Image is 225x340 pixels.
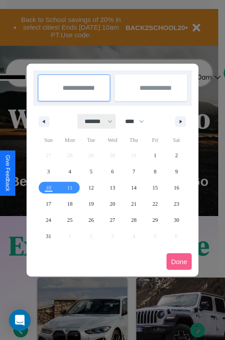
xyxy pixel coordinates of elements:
[102,180,123,196] button: 13
[47,163,50,180] span: 3
[123,133,144,147] span: Thu
[166,147,187,163] button: 2
[175,147,178,163] span: 2
[68,163,71,180] span: 4
[123,212,144,228] button: 28
[131,196,136,212] span: 21
[153,212,158,228] span: 29
[144,180,166,196] button: 15
[38,133,59,147] span: Sun
[102,212,123,228] button: 27
[102,133,123,147] span: Wed
[89,212,94,228] span: 26
[144,212,166,228] button: 29
[102,196,123,212] button: 20
[166,196,187,212] button: 23
[166,180,187,196] button: 16
[38,228,59,244] button: 31
[144,163,166,180] button: 8
[131,212,136,228] span: 28
[46,212,51,228] span: 24
[38,163,59,180] button: 3
[110,180,115,196] span: 13
[4,155,11,191] div: Give Feedback
[46,180,51,196] span: 10
[59,163,80,180] button: 4
[174,212,179,228] span: 30
[59,180,80,196] button: 11
[67,196,72,212] span: 18
[46,228,51,244] span: 31
[89,196,94,212] span: 19
[154,147,157,163] span: 1
[144,147,166,163] button: 1
[111,163,114,180] span: 6
[110,196,115,212] span: 20
[81,196,102,212] button: 19
[153,180,158,196] span: 15
[89,180,94,196] span: 12
[132,163,135,180] span: 7
[59,196,80,212] button: 18
[102,163,123,180] button: 6
[81,212,102,228] button: 26
[38,180,59,196] button: 10
[38,196,59,212] button: 17
[144,133,166,147] span: Fri
[123,163,144,180] button: 7
[131,180,136,196] span: 14
[166,212,187,228] button: 30
[123,180,144,196] button: 14
[174,196,179,212] span: 23
[110,212,115,228] span: 27
[81,133,102,147] span: Tue
[166,163,187,180] button: 9
[90,163,93,180] span: 5
[59,212,80,228] button: 25
[59,133,80,147] span: Mon
[123,196,144,212] button: 21
[38,212,59,228] button: 24
[9,309,31,331] div: Open Intercom Messenger
[174,180,179,196] span: 16
[144,196,166,212] button: 22
[81,163,102,180] button: 5
[67,180,72,196] span: 11
[154,163,157,180] span: 8
[166,133,187,147] span: Sat
[46,196,51,212] span: 17
[166,253,192,270] button: Done
[153,196,158,212] span: 22
[175,163,178,180] span: 9
[81,180,102,196] button: 12
[67,212,72,228] span: 25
